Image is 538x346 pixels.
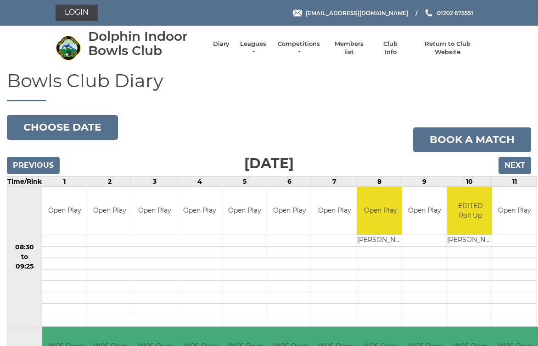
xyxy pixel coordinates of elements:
td: Open Play [357,187,403,235]
img: Dolphin Indoor Bowls Club [56,35,81,60]
td: 2 [87,176,132,187]
td: Open Play [222,187,267,235]
td: [PERSON_NAME] [357,235,403,247]
td: Open Play [402,187,447,235]
a: Email [EMAIL_ADDRESS][DOMAIN_NAME] [293,9,408,17]
a: Diary [213,40,230,48]
td: 6 [267,176,312,187]
a: Book a match [413,127,531,152]
span: 01202 675551 [437,9,473,16]
td: 11 [492,176,537,187]
td: Open Play [87,187,132,235]
td: Open Play [492,187,537,235]
a: Return to Club Website [413,40,482,56]
td: 8 [357,176,402,187]
td: Open Play [312,187,357,235]
h1: Bowls Club Diary [7,71,531,101]
td: 1 [42,176,87,187]
td: [PERSON_NAME] [447,235,493,247]
a: Login [56,5,98,21]
td: Open Play [132,187,177,235]
div: Dolphin Indoor Bowls Club [88,29,204,58]
input: Next [499,157,531,174]
td: 5 [222,176,267,187]
td: 4 [177,176,222,187]
span: [EMAIL_ADDRESS][DOMAIN_NAME] [306,9,408,16]
td: 10 [447,176,492,187]
td: 08:30 to 09:25 [7,187,42,327]
td: Open Play [267,187,312,235]
td: 7 [312,176,357,187]
a: Leagues [239,40,268,56]
td: Open Play [42,187,87,235]
td: EDITED Roll Up [447,187,493,235]
td: Open Play [177,187,222,235]
img: Email [293,10,302,16]
a: Competitions [277,40,321,56]
td: 3 [132,176,177,187]
td: 9 [402,176,447,187]
button: Choose date [7,115,118,140]
a: Phone us 01202 675551 [424,9,473,17]
img: Phone us [426,9,432,16]
a: Club Info [377,40,404,56]
a: Members list [330,40,368,56]
td: Time/Rink [7,176,42,187]
input: Previous [7,157,60,174]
